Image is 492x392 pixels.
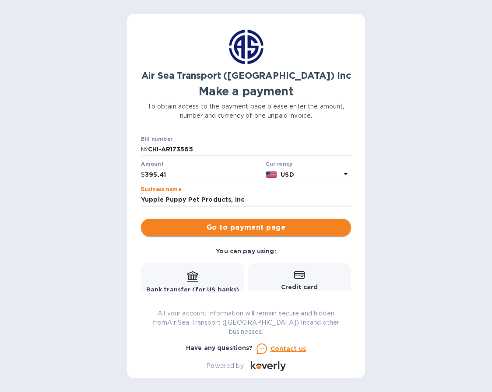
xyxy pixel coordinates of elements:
b: Currency [266,161,293,167]
input: Enter bill number [148,143,351,156]
h1: Make a payment [141,84,351,98]
b: You can pay using: [216,248,276,255]
p: All your account information will remain secure and hidden from Air Sea Transport ([GEOGRAPHIC_DA... [141,309,351,336]
b: Credit card [281,283,318,290]
p: $ [141,170,145,179]
p: To obtain access to the payment page please enter the amount, number and currency of one unpaid i... [141,102,351,120]
p: № [141,145,148,154]
p: Powered by [206,361,243,371]
button: Go to payment page [141,219,351,236]
span: Go to payment page [148,222,344,233]
u: Contact us [271,345,306,352]
label: Business name [141,187,181,192]
img: USD [266,171,278,178]
b: Bank transfer (for US banks) [146,286,239,293]
b: USD [281,171,294,178]
input: Enter business name [141,193,351,206]
label: Bill number [141,136,172,142]
b: Have any questions? [186,344,253,351]
label: Amount [141,162,163,167]
b: Air Sea Transport ([GEOGRAPHIC_DATA]) Inc [141,70,351,81]
input: 0.00 [145,168,262,181]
